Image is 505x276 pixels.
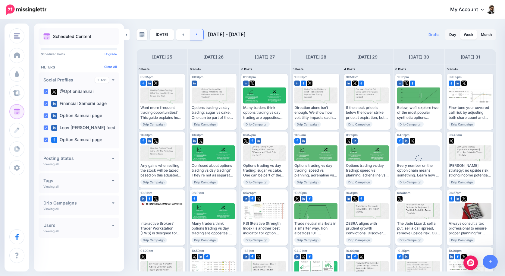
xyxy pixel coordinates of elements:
[41,65,117,69] h4: Filters
[449,105,491,120] div: Fine-tune your covered call risk by adjusting both share count and strike price - not just one va...
[403,81,409,86] img: twitter-square.png
[152,53,172,61] h4: [DATE] 25
[139,67,150,71] span: 6 Posts
[150,29,174,40] a: [DATE]
[249,138,255,144] img: facebook-square.png
[105,52,117,56] a: Upgrade
[243,105,286,120] div: Many traders think options trading vs day trading are opposites. The truth? They often overlap. D...
[140,249,153,252] span: 01:20pm
[294,105,337,120] div: Direction alone isn’t enough. We show how volatility impacts each trade to avoid costly option tr...
[346,138,351,144] img: twitter-square.png
[477,30,495,40] a: Month
[51,125,57,131] img: linkedin-square.png
[6,5,46,15] img: Missinglettr
[243,254,249,259] img: linkedin-square.png
[208,31,246,37] span: [DATE] - [DATE]
[397,237,424,243] span: Drip Campaign
[140,221,183,236] div: Interactive Brokers’ Trader Workstation (TWS) is designed for professional traders requiring a hi...
[43,223,112,227] h4: Users
[352,138,358,144] img: linkedin-square.png
[346,196,351,201] img: linkedin-square.png
[43,229,58,233] p: Viewing all
[140,133,152,137] span: 11:00pm
[192,254,197,259] img: twitter-square.png
[153,196,158,201] img: twitter-square.png
[192,105,234,120] div: Options trading vs day trading: sugar vs cake. One can be part of the other. Find out how in [DAT...
[192,138,197,144] img: linkedin-square.png
[51,137,102,143] label: Option Samurai page
[359,81,364,86] img: facebook-square.png
[43,162,58,166] p: Viewing all
[301,138,306,144] img: linkedin-square.png
[43,201,112,205] h4: Drip Campaigns
[140,75,153,79] span: 09:35pm
[294,163,337,178] div: Options trading vs day trading: speed vs planning, adrenaline vs strategy. Which side are you on?...
[51,137,57,143] img: facebook-square.png
[397,105,440,120] div: Below, we’ll explore two of the most popular synthetic options strategies – synthetic calls and s...
[449,221,491,236] div: Always consult a tax professional to ensure proper planning for qualified covered calls and divid...
[397,122,424,127] span: Drip Campaign
[243,249,254,252] span: 11:31pm
[449,81,454,86] img: facebook-square.png
[140,254,146,259] img: twitter-square.png
[198,254,203,259] img: linkedin-square.png
[449,133,462,137] span: 08:46am
[397,254,403,259] img: facebook-square.png
[410,155,427,170] div: Loading
[461,196,467,201] img: twitter-square.png
[294,196,300,201] img: twitter-square.png
[139,32,145,37] img: calendar-grey-darker.png
[460,30,477,40] a: Week
[95,77,109,83] a: Add
[410,81,415,86] img: facebook-square.png
[140,237,167,243] span: Drip Campaign
[397,75,409,79] span: 10:31pm
[301,196,306,201] img: linkedin-square.png
[449,249,462,252] span: 10:00pm
[449,237,475,243] span: Drip Campaign
[449,254,454,259] img: linkedin-square.png
[397,249,409,252] span: 10:35pm
[294,75,307,79] span: 10:00pm
[352,81,358,86] img: twitter-square.png
[51,89,94,95] label: @OptionSamurai
[192,81,197,86] img: linkedin-square.png
[307,81,312,86] img: twitter-square.png
[446,30,460,40] a: Day
[51,101,57,107] img: linkedin-square.png
[346,191,358,195] span: 10:31pm
[243,122,270,127] span: Drip Campaign
[256,254,261,259] img: twitter-square.png
[140,105,183,120] div: Want more frequent trading opportunities? This guide explains how weekly options work and when th...
[294,133,306,137] span: 11:52am
[192,75,203,79] span: 10:31pm
[243,133,256,137] span: 05:57pm
[256,196,261,201] img: twitter-square.png
[346,81,351,86] img: linkedin-square.png
[190,67,201,71] span: 6 Posts
[428,33,440,36] span: Drafts
[140,179,167,185] span: Drip Campaign
[147,138,152,144] img: linkedin-square.png
[192,191,204,195] span: 08:21am
[243,221,286,236] div: RSI (Relative Strength Index) is another best indicator for option trading, revealing whether pri...
[352,196,358,201] img: twitter-square.png
[43,185,58,188] p: Viewing all
[449,179,475,185] span: Drip Campaign
[449,191,461,195] span: 06:57pm
[449,196,454,201] img: facebook-square.png
[294,179,321,185] span: Drip Campaign
[294,237,321,243] span: Drip Campaign
[255,53,275,61] h4: [DATE] 27
[192,179,218,185] span: Drip Campaign
[192,237,218,243] span: Drip Campaign
[346,133,358,137] span: 01:19pm
[455,254,460,259] img: facebook-square.png
[243,163,286,178] div: Options trading vs day trading: sugar vs cake. One can be part of the other. Find out how in [DAT...
[294,138,300,144] img: facebook-square.png
[403,138,409,144] img: linkedin-square.png
[192,163,234,178] div: Confused about options trading vs day trading? They’re not as separate as you think. See the real...
[307,196,312,201] img: facebook-square.png
[192,196,197,201] img: facebook-square.png
[359,254,364,259] img: twitter-square.png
